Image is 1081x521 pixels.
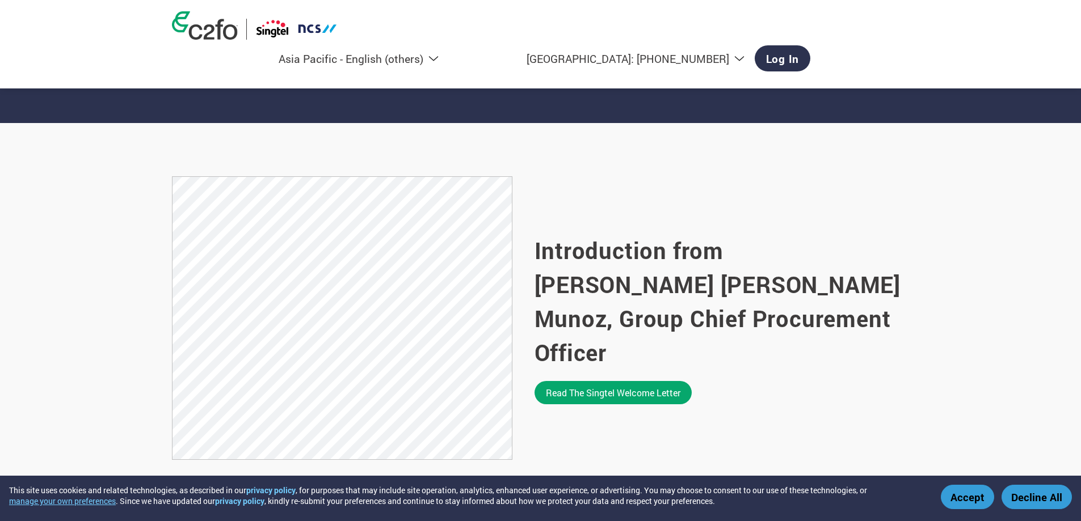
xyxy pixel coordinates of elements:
a: Log In [755,45,811,71]
img: c2fo logo [172,11,238,40]
button: Accept [941,485,994,509]
a: Read the Singtel welcome letter [535,381,692,404]
img: Singtel [255,19,338,40]
button: manage your own preferences [9,495,116,506]
a: privacy policy [215,495,264,506]
div: This site uses cookies and related technologies, as described in our , for purposes that may incl... [9,485,924,506]
h2: Introduction from [PERSON_NAME] [PERSON_NAME] Munoz, Group Chief Procurement Officer [535,234,910,370]
button: Decline All [1002,485,1072,509]
a: privacy policy [246,485,296,495]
